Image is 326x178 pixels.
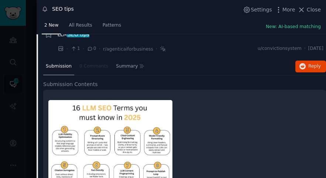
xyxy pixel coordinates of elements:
span: · [99,45,100,53]
span: 2 New [44,22,58,29]
span: Reply [308,63,321,70]
div: SEO tips [52,5,74,13]
a: Patterns [100,20,124,35]
span: [DATE] [308,45,323,52]
button: Reply [295,61,326,72]
span: Settings [251,6,272,14]
button: More [275,6,295,14]
span: SEO tips [67,31,90,37]
span: Patterns [103,22,121,29]
span: Submission [46,63,72,70]
span: All Results [69,22,92,29]
button: Close [298,6,321,14]
span: 1 [71,45,80,52]
span: · [304,45,306,52]
span: More [282,6,295,14]
span: Close [307,6,321,14]
span: r/agenticaiforbusiness [103,47,153,52]
span: · [66,45,68,53]
span: Submission Contents [43,81,98,88]
span: · [156,45,157,53]
a: LLMSEO tips [58,31,89,38]
a: 2 New [42,20,61,35]
span: · [83,45,84,53]
span: Summary [116,63,138,70]
button: Settings [243,6,272,14]
a: All Results [66,20,95,35]
span: u/convictionsystem [258,45,302,52]
span: LLM [58,31,89,38]
button: New: AI-based matching [266,24,321,30]
span: 0 [87,45,96,52]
